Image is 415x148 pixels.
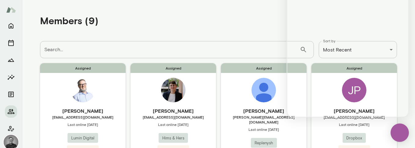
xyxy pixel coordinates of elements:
span: Lumin Digital [68,135,98,141]
button: Sessions [5,37,17,49]
span: [EMAIL_ADDRESS][DOMAIN_NAME] [130,115,216,120]
button: Members [5,105,17,118]
span: Assigned [130,63,216,73]
h6: [PERSON_NAME] [40,107,126,115]
img: Maxime Dubreucq [161,78,185,102]
span: [PERSON_NAME][EMAIL_ADDRESS][DOMAIN_NAME] [221,115,307,124]
button: Insights [5,71,17,83]
button: Home [5,20,17,32]
span: [EMAIL_ADDRESS][DOMAIN_NAME] [40,115,126,120]
span: Last online [DATE] [130,122,216,127]
span: Replenysh [251,140,277,146]
span: Last online [DATE] [221,127,307,132]
span: Dropbox [343,135,366,141]
img: Clark Dinnison [252,78,276,102]
span: Hims & Hers [159,135,188,141]
span: Last online [DATE] [311,122,397,127]
h4: Members (9) [40,15,98,26]
span: Assigned [221,63,307,73]
button: Client app [5,123,17,135]
h6: [PERSON_NAME] [221,107,307,115]
img: Mike West [71,78,95,102]
img: Mento [6,4,16,16]
button: Documents [5,88,17,101]
span: Assigned [40,63,126,73]
button: Growth Plan [5,54,17,66]
h6: [PERSON_NAME] [130,107,216,115]
span: Last online [DATE] [40,122,126,127]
